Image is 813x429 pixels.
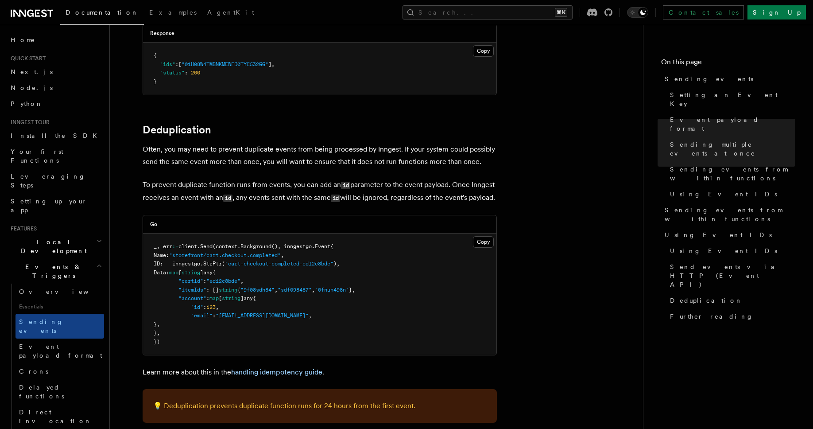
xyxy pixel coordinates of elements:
span: ] [268,61,271,67]
span: Events & Triggers [7,262,97,280]
span: Background [240,243,271,250]
span: "ed12c8bde" [206,278,240,284]
span: Event payload format [670,115,795,133]
span: "sdf098487" [278,287,312,293]
span: , [275,287,278,293]
a: Setting up your app [7,193,104,218]
span: string [222,295,240,301]
a: Sending events [661,71,795,87]
button: Local Development [7,234,104,259]
span: Send events via HTTP (Event API) [670,262,795,289]
span: , [281,252,284,258]
span: 123 [206,304,216,310]
span: : [206,295,209,301]
span: Overview [19,288,110,295]
a: Next.js [7,64,104,80]
span: , [240,278,244,284]
span: ]any{ [240,295,256,301]
span: Crons [19,368,48,375]
span: map [169,269,178,276]
span: Your first Functions [11,148,63,164]
a: Home [7,32,104,48]
span: "email" [191,312,213,319]
span: "itemIds" [178,287,206,293]
a: Contact sales [663,5,744,19]
span: , [271,61,275,67]
span: Quick start [7,55,46,62]
code: id [331,195,340,202]
a: Sending multiple events at once [666,136,795,161]
span: string [182,269,200,276]
span: Data: [154,269,169,276]
span: Using Event IDs [665,230,772,239]
span: "storefront/cart.checkout.completed" [169,252,281,258]
span: Leveraging Steps [11,173,85,189]
span: Delayed functions [19,384,64,400]
span: "cart-checkout-completed-ed12c8bde" [225,261,333,267]
a: Using Event IDs [661,227,795,243]
span: Event payload format [19,343,102,359]
code: id [223,195,232,202]
span: ( [222,261,225,267]
span: Examples [149,9,197,16]
span: "01H08W4TMBNKMEWFD0TYC532GG" [182,61,268,67]
a: Node.js [7,80,104,96]
span: _, err [154,243,172,250]
span: [ [178,269,182,276]
a: Send events via HTTP (Event API) [666,259,795,292]
span: "0fnun498n" [315,287,349,293]
a: Examples [144,3,202,24]
span: : [] [206,287,219,293]
span: Node.js [11,84,53,91]
span: Sending multiple events at once [670,140,795,158]
span: : [185,70,188,76]
p: Often, you may need to prevent duplicate events from being processed by Inngest. If your system c... [143,143,497,168]
a: Further reading [666,308,795,324]
span: Next.js [11,68,53,75]
span: ), [333,261,340,267]
a: Install the SDK [7,128,104,144]
span: , [309,312,312,319]
a: Sending events from within functions [666,161,795,186]
a: Sign Up [747,5,806,19]
a: Setting an Event Key [666,87,795,112]
a: Overview [15,284,104,300]
a: Using Event IDs [666,186,795,202]
span: Deduplication [670,296,743,305]
span: Install the SDK [11,132,102,139]
span: "status" [160,70,185,76]
a: Event payload format [666,112,795,136]
a: AgentKit [202,3,259,24]
button: Toggle dark mode [627,7,648,18]
span: StrPtr [203,261,222,267]
span: : [203,278,206,284]
span: Sending events [665,74,753,83]
button: Copy [473,45,494,57]
span: := [172,243,178,250]
span: , [216,304,219,310]
span: : [203,304,206,310]
a: Your first Functions [7,144,104,168]
span: ID: inngestgo. [154,261,203,267]
span: string [219,287,237,293]
span: "9f08sdh84" [240,287,275,293]
button: Copy [473,236,494,248]
span: client. [178,243,200,250]
a: Documentation [60,3,144,25]
span: [ [178,61,182,67]
code: id [341,182,350,189]
p: Learn more about this in the . [143,366,497,378]
a: Using Event IDs [666,243,795,259]
a: Direct invocation [15,404,104,429]
span: "account" [178,295,206,301]
a: Leveraging Steps [7,168,104,193]
span: Essentials [15,300,104,314]
a: Sending events [15,314,104,339]
a: Deduplication [666,292,795,308]
span: ]any{ [200,269,216,276]
span: Features [7,225,37,232]
span: map [209,295,219,301]
span: "id" [191,304,203,310]
span: } [154,78,157,85]
span: : [213,312,216,319]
